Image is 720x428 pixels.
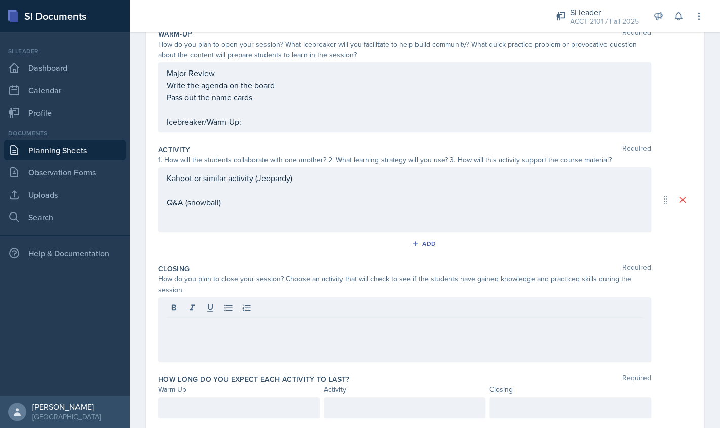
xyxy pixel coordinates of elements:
button: Add [408,236,441,252]
a: Search [4,207,126,227]
div: Add [414,240,436,248]
div: How do you plan to open your session? What icebreaker will you facilitate to help build community... [158,39,651,60]
div: Help & Documentation [4,243,126,263]
div: Closing [489,384,651,395]
p: Write the agenda on the board [167,79,642,91]
div: ACCT 2101 / Fall 2025 [570,16,639,27]
p: Icebreaker/Warm-Up: [167,116,642,128]
a: Observation Forms [4,162,126,183]
div: Documents [4,129,126,138]
p: Q&A (snowball) [167,196,642,208]
p: Pass out the name cards [167,91,642,103]
span: Required [622,145,651,155]
p: Kahoot or similar activity (Jeopardy) [167,172,642,184]
span: Required [622,264,651,274]
span: Required [622,29,651,39]
div: Si leader [4,47,126,56]
a: Dashboard [4,58,126,78]
div: 1. How will the students collaborate with one another? 2. What learning strategy will you use? 3.... [158,155,651,165]
label: Warm-Up [158,29,192,39]
div: [PERSON_NAME] [32,402,101,412]
div: Si leader [570,6,639,18]
div: Activity [324,384,485,395]
div: Warm-Up [158,384,320,395]
div: [GEOGRAPHIC_DATA] [32,412,101,422]
a: Calendar [4,80,126,100]
span: Required [622,374,651,384]
label: How long do you expect each activity to last? [158,374,349,384]
a: Uploads [4,185,126,205]
a: Planning Sheets [4,140,126,160]
a: Profile [4,102,126,123]
p: Major Review [167,67,642,79]
label: Closing [158,264,190,274]
div: How do you plan to close your session? Choose an activity that will check to see if the students ... [158,274,651,295]
label: Activity [158,145,191,155]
